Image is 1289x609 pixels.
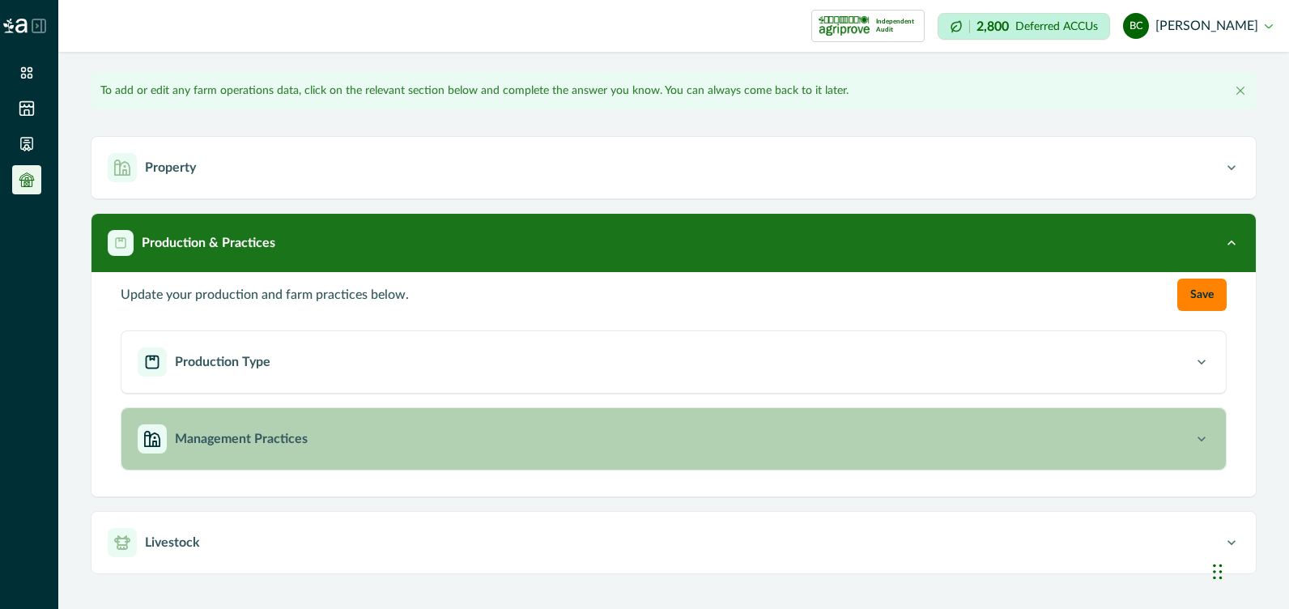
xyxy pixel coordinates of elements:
[145,533,200,552] p: Livestock
[1177,279,1227,311] button: Save
[1123,6,1273,45] button: ben cassidy[PERSON_NAME]
[121,331,1226,393] button: Production Type
[91,137,1256,198] button: Property
[121,408,1226,470] button: Management Practices
[175,429,308,449] p: Management Practices
[100,83,849,100] p: To add or edit any farm operations data, click on the relevant section below and complete the ans...
[1015,20,1098,32] p: Deferred ACCUs
[1208,531,1289,609] iframe: Chat Widget
[976,20,1009,33] p: 2,800
[3,19,28,33] img: Logo
[811,10,925,42] button: certification logoIndependent Audit
[876,18,917,34] p: Independent Audit
[142,233,275,253] p: Production & Practices
[121,285,409,304] p: Update your production and farm practices below.
[1213,547,1223,596] div: Drag
[91,272,1256,496] div: Production & Practices
[145,158,196,177] p: Property
[1231,81,1250,100] button: Close
[91,214,1256,272] button: Production & Practices
[819,13,870,39] img: certification logo
[91,512,1256,573] button: Livestock
[175,352,270,372] p: Production Type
